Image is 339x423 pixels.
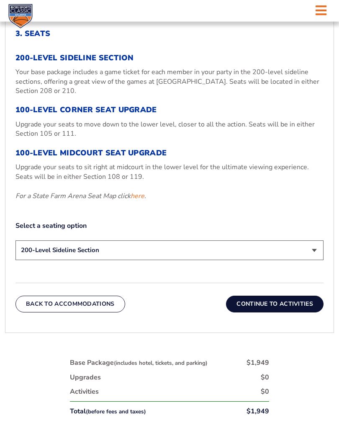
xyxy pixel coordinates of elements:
[70,387,99,397] div: Activities
[261,387,269,397] div: $0
[15,192,146,201] em: For a State Farm Arena Seat Map click .
[15,54,324,63] h3: 200-Level Sideline Section
[131,192,144,201] a: here
[15,296,125,313] button: Back To Accommodations
[15,106,324,115] h3: 100-Level Corner Seat Upgrade
[70,373,101,382] div: Upgrades
[247,359,269,368] div: $1,949
[15,149,324,158] h3: 100-Level Midcourt Seat Upgrade
[247,407,269,416] div: $1,949
[86,408,146,416] small: (before fees and taxes)
[15,222,324,231] label: Select a seating option
[226,296,324,313] button: Continue To Activities
[70,359,208,368] div: Base Package
[70,407,146,416] div: Total
[8,4,33,28] img: CBS Sports Classic
[15,120,324,139] p: Upgrade your seats to move down to the lower level, closer to all the action. Seats will be in ei...
[261,373,269,382] div: $0
[15,30,324,39] h2: 3. Seats
[114,360,208,367] small: (includes hotel, tickets, and parking)
[15,163,324,182] p: Upgrade your seats to sit right at midcourt in the lower level for the ultimate viewing experienc...
[15,68,324,96] p: Your base package includes a game ticket for each member in your party in the 200-level sideline ...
